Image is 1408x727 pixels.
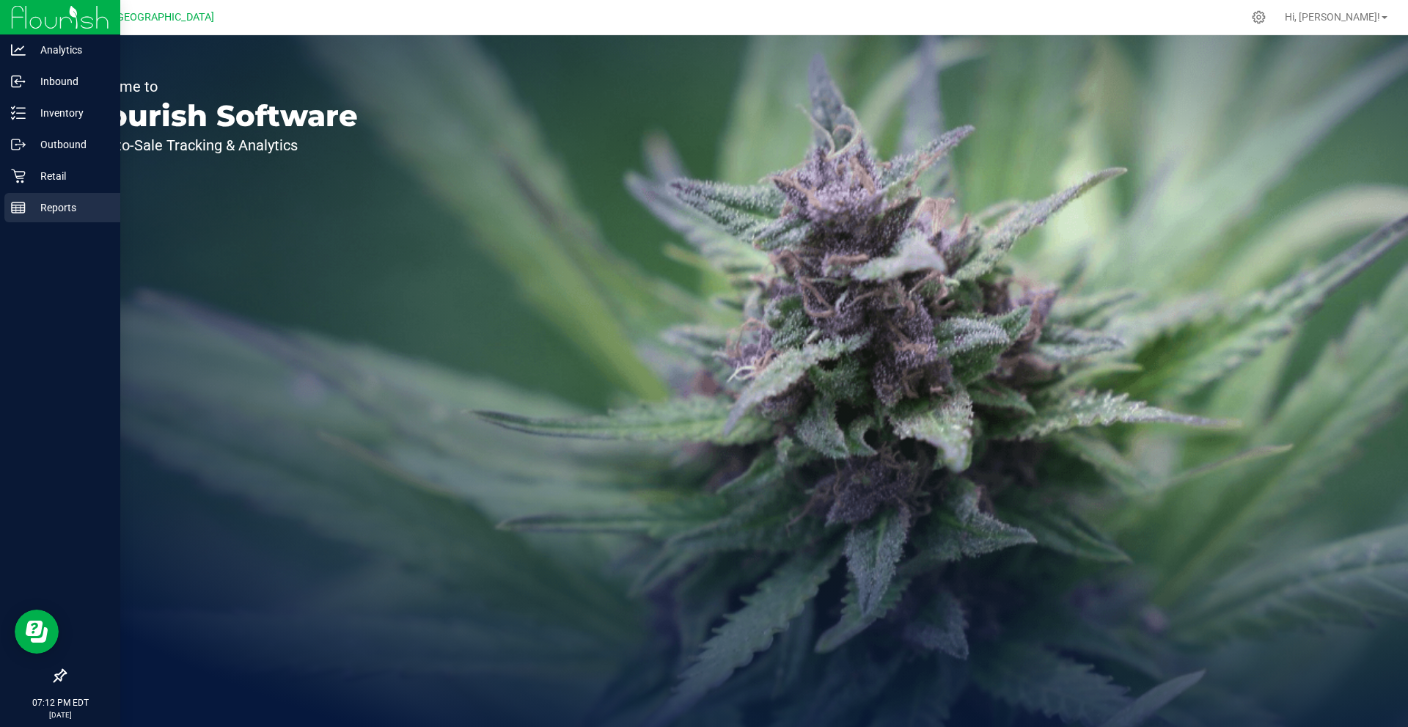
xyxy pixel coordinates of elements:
p: Welcome to [79,79,358,94]
inline-svg: Reports [11,200,26,215]
p: Flourish Software [79,101,358,131]
p: Seed-to-Sale Tracking & Analytics [79,138,358,153]
p: Inbound [26,73,114,90]
inline-svg: Inventory [11,106,26,120]
iframe: Resource center [15,610,59,654]
inline-svg: Analytics [11,43,26,57]
p: Retail [26,167,114,185]
inline-svg: Inbound [11,74,26,89]
inline-svg: Outbound [11,137,26,152]
p: 07:12 PM EDT [7,696,114,709]
p: Reports [26,199,114,216]
p: Outbound [26,136,114,153]
div: Manage settings [1250,10,1268,24]
p: Analytics [26,41,114,59]
span: GA2 - [GEOGRAPHIC_DATA] [85,11,214,23]
p: [DATE] [7,709,114,720]
span: Hi, [PERSON_NAME]! [1285,11,1380,23]
p: Inventory [26,104,114,122]
inline-svg: Retail [11,169,26,183]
